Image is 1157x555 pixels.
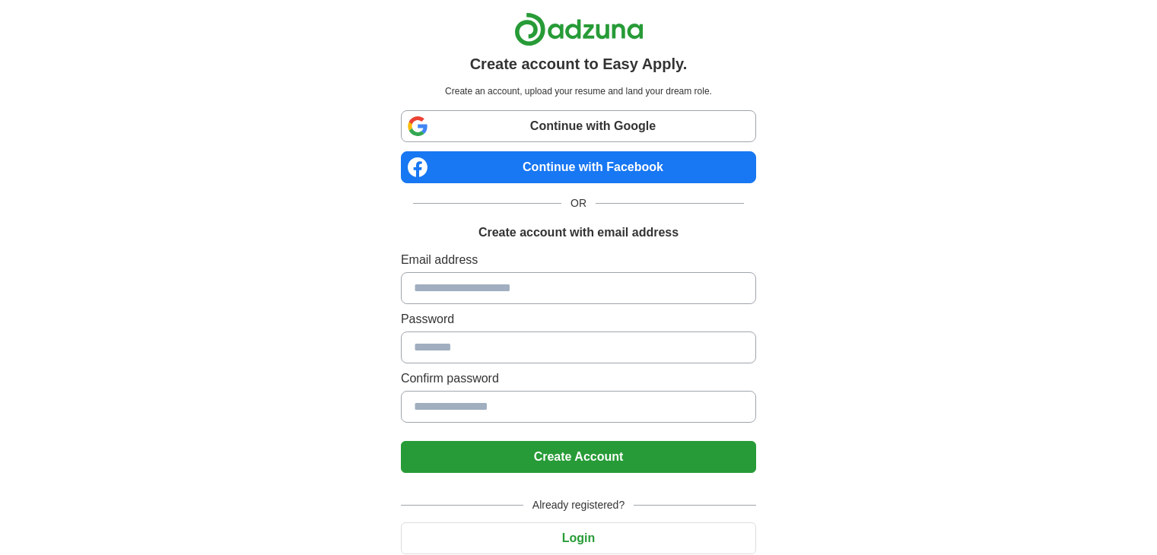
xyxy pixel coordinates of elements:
h1: Create account with email address [478,224,679,242]
label: Password [401,310,756,328]
h1: Create account to Easy Apply. [470,52,688,75]
span: Already registered? [523,497,634,513]
label: Email address [401,251,756,269]
a: Continue with Facebook [401,151,756,183]
p: Create an account, upload your resume and land your dream role. [404,84,753,98]
button: Create Account [401,441,756,473]
a: Login [401,531,756,544]
label: Confirm password [401,369,756,388]
button: Login [401,522,756,554]
a: Continue with Google [401,110,756,142]
img: Adzuna logo [514,12,644,46]
span: OR [561,195,596,211]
